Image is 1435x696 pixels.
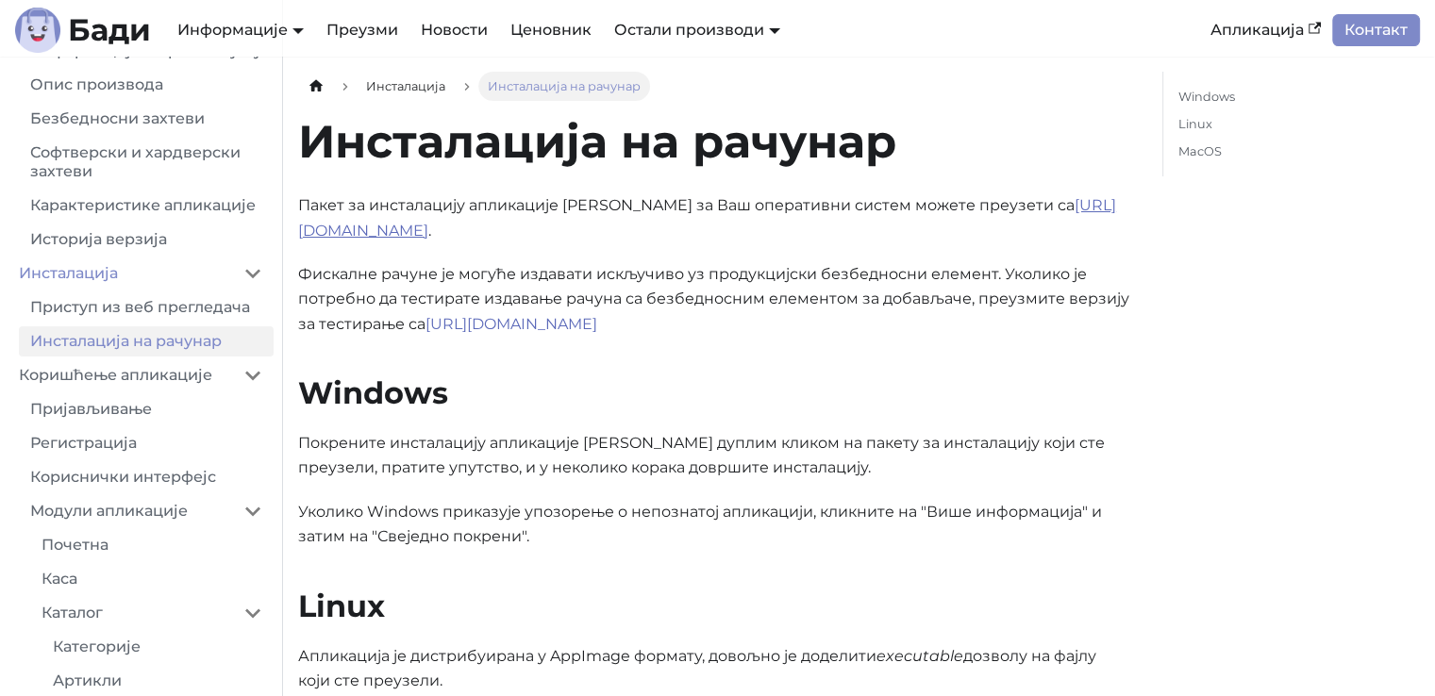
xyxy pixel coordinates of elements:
[876,647,963,665] em: executable
[1199,14,1332,46] a: Апликација
[298,500,1132,550] p: Уколико Windows приказује упозорење о непознатој апликацији, кликните на "Више информација" и зат...
[177,21,304,39] a: Информације
[1178,141,1412,161] a: MacOS
[298,196,1116,239] a: [URL][DOMAIN_NAME]
[499,14,603,46] a: Ценовник
[19,138,274,187] a: Софтверски и хардверски захтеви
[232,360,274,390] button: Collapse sidebar category 'Коришћење апликације'
[478,72,650,101] span: Инсталација на рачунар
[19,70,274,100] a: Опис производа
[19,394,274,424] a: Пријављивање
[15,8,60,53] img: Лого
[298,374,1132,412] h2: Windows
[366,79,445,93] span: Инсталација
[298,588,1132,625] h2: Linux
[19,462,274,492] a: Кориснички интерфејс
[42,632,274,662] a: Категорије
[232,496,274,526] button: Collapse sidebar category 'Модули апликације'
[409,14,499,46] a: Новости
[19,191,274,221] a: Карактеристике апликације
[30,530,274,560] a: Почетна
[298,72,334,101] a: Home page
[19,326,274,356] a: Инсталација на рачунар
[19,104,274,134] a: Безбедносни захтеви
[1332,14,1420,46] a: Контакт
[68,15,151,45] b: Бади
[42,666,274,696] a: Артикли
[298,262,1132,337] admonition: Напомена
[425,315,597,333] a: [URL][DOMAIN_NAME]
[1178,114,1412,134] a: Linux
[8,360,232,390] a: Коришћење апликације
[15,8,151,53] a: ЛогоБади
[19,224,274,255] a: Историја верзија
[614,21,780,39] a: Остали производи
[298,72,1132,101] nav: Breadcrumbs
[357,72,455,101] a: Инсталација
[298,113,1132,170] h1: Инсталација на рачунар
[30,564,274,594] a: Каса
[298,644,1132,694] p: Апликација је дистрибуирана у AppImage формату, довољно је доделити дозволу на фајлу који сте пре...
[298,262,1132,337] p: Фискалне рачуне је могуће издавати искључиво уз продукцијски безбедносни елемент. Уколико је потр...
[30,598,232,628] a: Каталог
[19,496,232,526] a: Модули апликације
[232,258,274,289] button: Collapse sidebar category 'Инсталација'
[8,258,232,289] a: Инсталација
[298,193,1132,243] p: Пакет за инсталацију апликације [PERSON_NAME] за Ваш оперативни систем можете преузети са .
[315,14,409,46] a: Преузми
[1178,87,1412,107] a: Windows
[298,431,1132,481] p: Покрените инсталацију апликације [PERSON_NAME] дуплим кликом на пакету за инсталацију који сте пр...
[232,598,274,628] button: Collapse sidebar category 'Каталог'
[19,292,274,323] a: Приступ из веб прегледача
[19,428,274,458] a: Регистрација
